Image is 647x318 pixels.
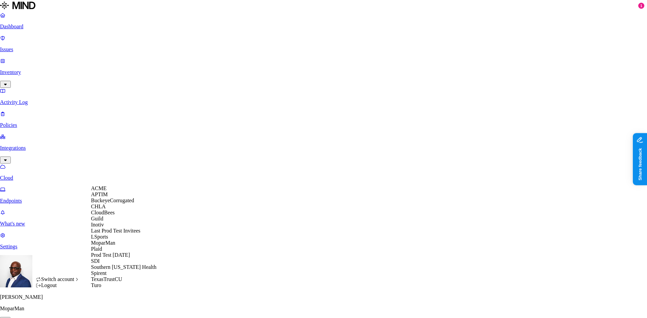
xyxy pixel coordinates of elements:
span: Prod Test [DATE] [91,252,130,258]
span: BuckeyeCorrugated [91,198,134,203]
span: Inotiv [91,222,104,227]
span: Turo [91,282,101,288]
span: Spirent [91,270,106,276]
span: SDI [91,258,100,264]
span: ACME [91,185,106,191]
span: Plaid [91,246,102,252]
span: LSports [91,234,108,240]
span: Switch account [41,276,74,282]
span: Southern [US_STATE] Health [91,264,156,270]
span: CHLA [91,204,106,209]
span: TexasTrustCU [91,276,122,282]
span: Last Prod Test Invitees [91,228,141,234]
span: APTIM [91,191,108,197]
span: Guild [91,216,103,221]
iframe: Marker.io feedback button [633,133,647,185]
span: CloudBees [91,210,115,215]
span: MoparMan [91,240,115,246]
div: Logout [36,282,80,288]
